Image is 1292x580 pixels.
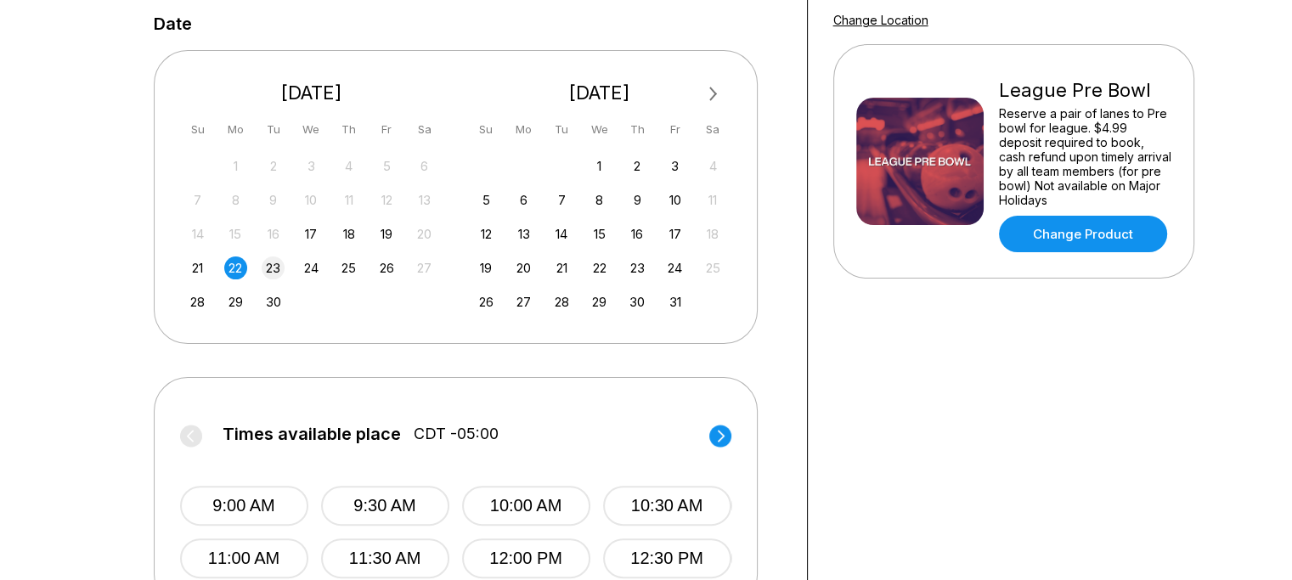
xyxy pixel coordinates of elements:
[224,118,247,141] div: Mo
[550,118,573,141] div: Tu
[512,189,535,211] div: Choose Monday, October 6th, 2025
[475,118,498,141] div: Su
[223,425,401,443] span: Times available place
[413,189,436,211] div: Not available Saturday, September 13th, 2025
[224,155,247,177] div: Not available Monday, September 1st, 2025
[663,155,686,177] div: Choose Friday, October 3rd, 2025
[588,222,611,245] div: Choose Wednesday, October 15th, 2025
[472,153,727,313] div: month 2025-10
[626,290,649,313] div: Choose Thursday, October 30th, 2025
[375,256,398,279] div: Choose Friday, September 26th, 2025
[999,79,1171,102] div: League Pre Bowl
[262,189,285,211] div: Not available Tuesday, September 9th, 2025
[468,82,731,104] div: [DATE]
[337,118,360,141] div: Th
[588,155,611,177] div: Choose Wednesday, October 1st, 2025
[550,189,573,211] div: Choose Tuesday, October 7th, 2025
[702,189,725,211] div: Not available Saturday, October 11th, 2025
[626,189,649,211] div: Choose Thursday, October 9th, 2025
[375,118,398,141] div: Fr
[262,155,285,177] div: Not available Tuesday, September 2nd, 2025
[413,118,436,141] div: Sa
[512,290,535,313] div: Choose Monday, October 27th, 2025
[663,189,686,211] div: Choose Friday, October 10th, 2025
[702,222,725,245] div: Not available Saturday, October 18th, 2025
[375,189,398,211] div: Not available Friday, September 12th, 2025
[224,256,247,279] div: Choose Monday, September 22nd, 2025
[413,222,436,245] div: Not available Saturday, September 20th, 2025
[475,222,498,245] div: Choose Sunday, October 12th, 2025
[512,118,535,141] div: Mo
[999,216,1167,252] a: Change Product
[300,189,323,211] div: Not available Wednesday, September 10th, 2025
[550,290,573,313] div: Choose Tuesday, October 28th, 2025
[337,189,360,211] div: Not available Thursday, September 11th, 2025
[663,222,686,245] div: Choose Friday, October 17th, 2025
[588,256,611,279] div: Choose Wednesday, October 22nd, 2025
[224,189,247,211] div: Not available Monday, September 8th, 2025
[300,222,323,245] div: Choose Wednesday, September 17th, 2025
[626,222,649,245] div: Choose Thursday, October 16th, 2025
[186,256,209,279] div: Choose Sunday, September 21st, 2025
[224,222,247,245] div: Not available Monday, September 15th, 2025
[462,538,590,578] button: 12:00 PM
[626,118,649,141] div: Th
[603,486,731,526] button: 10:30 AM
[337,256,360,279] div: Choose Thursday, September 25th, 2025
[833,13,928,27] a: Change Location
[550,256,573,279] div: Choose Tuesday, October 21st, 2025
[186,290,209,313] div: Choose Sunday, September 28th, 2025
[186,222,209,245] div: Not available Sunday, September 14th, 2025
[512,222,535,245] div: Choose Monday, October 13th, 2025
[337,155,360,177] div: Not available Thursday, September 4th, 2025
[702,256,725,279] div: Not available Saturday, October 25th, 2025
[375,155,398,177] div: Not available Friday, September 5th, 2025
[856,98,984,225] img: League Pre Bowl
[475,189,498,211] div: Choose Sunday, October 5th, 2025
[184,153,439,313] div: month 2025-09
[475,256,498,279] div: Choose Sunday, October 19th, 2025
[413,256,436,279] div: Not available Saturday, September 27th, 2025
[475,290,498,313] div: Choose Sunday, October 26th, 2025
[702,155,725,177] div: Not available Saturday, October 4th, 2025
[375,222,398,245] div: Choose Friday, September 19th, 2025
[337,222,360,245] div: Choose Thursday, September 18th, 2025
[300,155,323,177] div: Not available Wednesday, September 3rd, 2025
[414,425,499,443] span: CDT -05:00
[588,118,611,141] div: We
[663,290,686,313] div: Choose Friday, October 31st, 2025
[180,82,443,104] div: [DATE]
[300,256,323,279] div: Choose Wednesday, September 24th, 2025
[262,290,285,313] div: Choose Tuesday, September 30th, 2025
[262,222,285,245] div: Not available Tuesday, September 16th, 2025
[180,538,308,578] button: 11:00 AM
[663,118,686,141] div: Fr
[321,486,449,526] button: 9:30 AM
[186,189,209,211] div: Not available Sunday, September 7th, 2025
[224,290,247,313] div: Choose Monday, September 29th, 2025
[663,256,686,279] div: Choose Friday, October 24th, 2025
[626,155,649,177] div: Choose Thursday, October 2nd, 2025
[262,256,285,279] div: Choose Tuesday, September 23rd, 2025
[702,118,725,141] div: Sa
[603,538,731,578] button: 12:30 PM
[626,256,649,279] div: Choose Thursday, October 23rd, 2025
[462,486,590,526] button: 10:00 AM
[700,81,727,108] button: Next Month
[999,106,1171,207] div: Reserve a pair of lanes to Pre bowl for league. $4.99 deposit required to book, cash refund upon ...
[262,118,285,141] div: Tu
[154,14,192,33] label: Date
[512,256,535,279] div: Choose Monday, October 20th, 2025
[180,486,308,526] button: 9:00 AM
[588,189,611,211] div: Choose Wednesday, October 8th, 2025
[550,222,573,245] div: Choose Tuesday, October 14th, 2025
[588,290,611,313] div: Choose Wednesday, October 29th, 2025
[186,118,209,141] div: Su
[300,118,323,141] div: We
[321,538,449,578] button: 11:30 AM
[413,155,436,177] div: Not available Saturday, September 6th, 2025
